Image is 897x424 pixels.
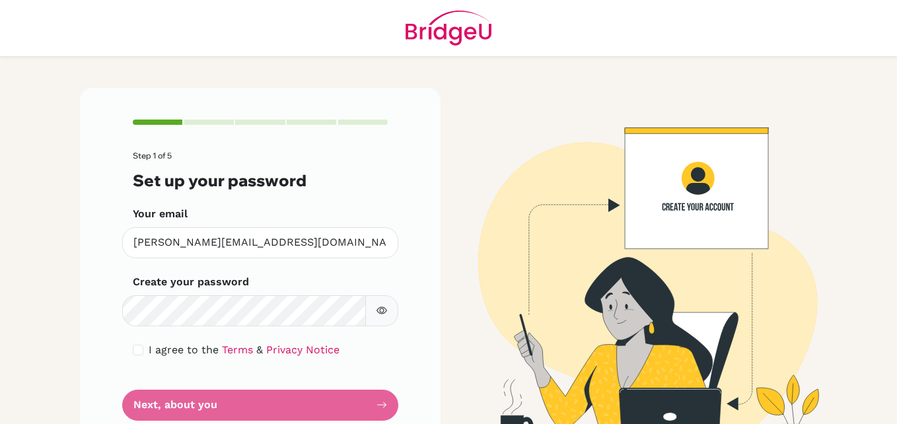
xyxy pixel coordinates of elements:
[133,206,188,222] label: Your email
[133,171,388,190] h3: Set up your password
[122,227,398,258] input: Insert your email*
[266,343,340,356] a: Privacy Notice
[149,343,219,356] span: I agree to the
[133,151,172,160] span: Step 1 of 5
[133,274,249,290] label: Create your password
[256,343,263,356] span: &
[222,343,253,356] a: Terms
